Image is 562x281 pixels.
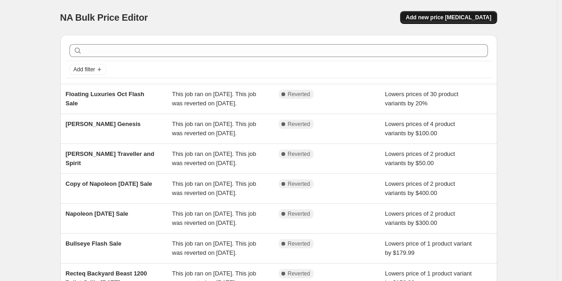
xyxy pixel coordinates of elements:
span: Reverted [288,91,310,98]
span: Reverted [288,150,310,158]
span: Bullseye Flash Sale [66,240,121,247]
span: Lowers prices of 30 product variants by 20% [385,91,459,107]
span: [PERSON_NAME] Traveller and Spirit [66,150,155,166]
span: [PERSON_NAME] Genesis [66,120,141,127]
span: Lowers prices of 2 product variants by $300.00 [385,210,455,226]
span: This job ran on [DATE]. This job was reverted on [DATE]. [172,91,256,107]
span: Add filter [74,66,95,73]
span: Add new price [MEDICAL_DATA] [406,14,491,21]
span: Floating Luxuries Oct Flash Sale [66,91,144,107]
span: This job ran on [DATE]. This job was reverted on [DATE]. [172,240,256,256]
span: Copy of Napoleon [DATE] Sale [66,180,152,187]
span: Reverted [288,210,310,218]
span: Lowers prices of 4 product variants by $100.00 [385,120,455,137]
span: Napoleon [DATE] Sale [66,210,128,217]
span: Lowers price of 1 product variant by $179.99 [385,240,472,256]
span: Reverted [288,270,310,277]
button: Add new price [MEDICAL_DATA] [400,11,497,24]
span: This job ran on [DATE]. This job was reverted on [DATE]. [172,120,256,137]
span: Reverted [288,240,310,247]
button: Add filter [69,64,106,75]
span: Lowers prices of 2 product variants by $50.00 [385,150,455,166]
span: This job ran on [DATE]. This job was reverted on [DATE]. [172,150,256,166]
span: NA Bulk Price Editor [60,12,148,23]
span: Lowers prices of 2 product variants by $400.00 [385,180,455,196]
span: Reverted [288,180,310,188]
span: This job ran on [DATE]. This job was reverted on [DATE]. [172,210,256,226]
span: Reverted [288,120,310,128]
span: This job ran on [DATE]. This job was reverted on [DATE]. [172,180,256,196]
